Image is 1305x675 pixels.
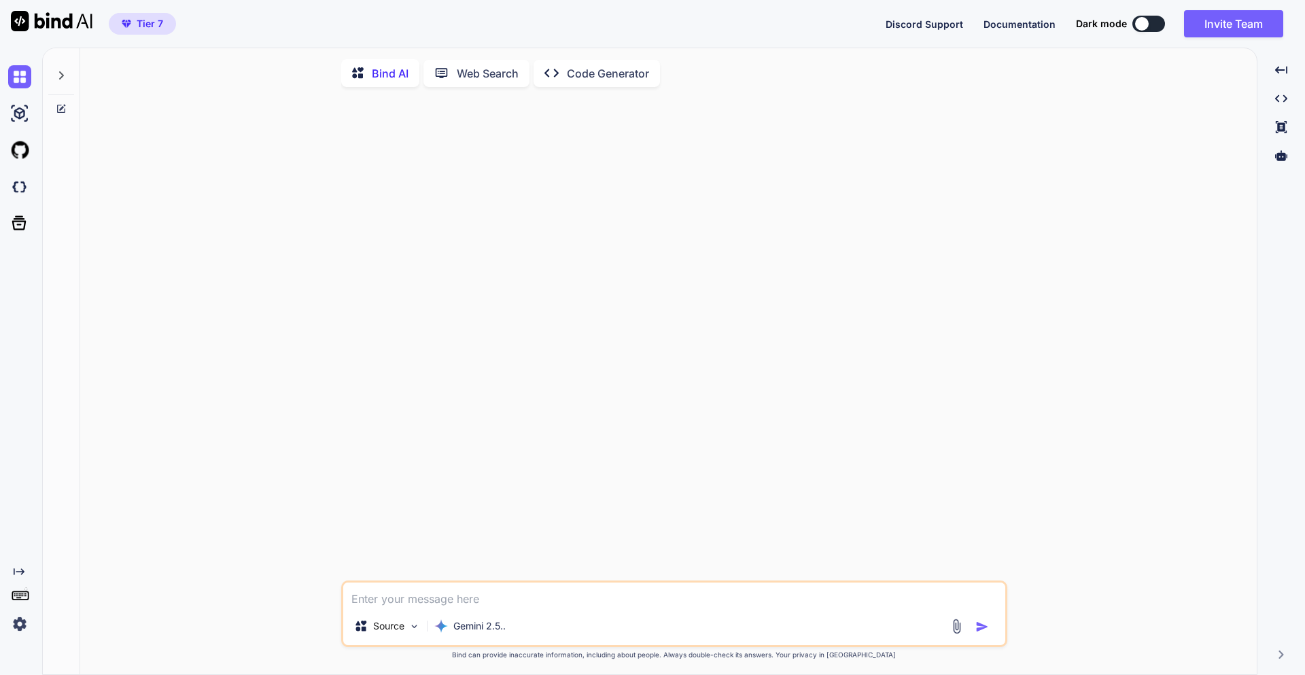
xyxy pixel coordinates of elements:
[137,17,163,31] span: Tier 7
[886,18,963,30] span: Discord Support
[122,20,131,28] img: premium
[372,65,408,82] p: Bind AI
[984,17,1056,31] button: Documentation
[434,619,448,633] img: Gemini 2.5 Pro
[457,65,519,82] p: Web Search
[984,18,1056,30] span: Documentation
[341,650,1007,660] p: Bind can provide inaccurate information, including about people. Always double-check its answers....
[8,139,31,162] img: githubLight
[408,621,420,632] img: Pick Models
[8,175,31,198] img: darkCloudIdeIcon
[8,102,31,125] img: ai-studio
[109,13,176,35] button: premiumTier 7
[373,619,404,633] p: Source
[567,65,649,82] p: Code Generator
[11,11,92,31] img: Bind AI
[8,65,31,88] img: chat
[1076,17,1127,31] span: Dark mode
[886,17,963,31] button: Discord Support
[1184,10,1283,37] button: Invite Team
[8,612,31,636] img: settings
[949,619,964,634] img: attachment
[453,619,506,633] p: Gemini 2.5..
[975,620,989,634] img: icon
